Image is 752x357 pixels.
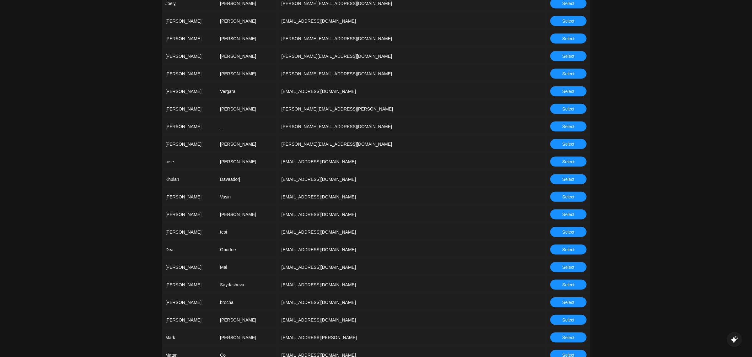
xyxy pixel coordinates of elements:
[216,329,278,346] td: [PERSON_NAME]
[550,86,587,96] button: Select
[562,193,575,200] span: Select
[550,280,587,290] button: Select
[162,47,216,65] td: [PERSON_NAME]
[216,258,278,276] td: Mal
[216,100,278,118] td: [PERSON_NAME]
[216,276,278,294] td: Saydasheva
[550,34,587,44] button: Select
[278,276,516,294] td: [EMAIL_ADDRESS][DOMAIN_NAME]
[216,223,278,241] td: test
[550,315,587,325] button: Select
[162,188,216,206] td: [PERSON_NAME]
[216,294,278,311] td: brocha
[550,122,587,132] button: Select
[562,105,575,112] span: Select
[562,229,575,235] span: Select
[162,329,216,346] td: Mark
[278,223,516,241] td: [EMAIL_ADDRESS][DOMAIN_NAME]
[562,246,575,253] span: Select
[162,135,216,153] td: [PERSON_NAME]
[562,158,575,165] span: Select
[278,241,516,258] td: [EMAIL_ADDRESS][DOMAIN_NAME]
[162,100,216,118] td: [PERSON_NAME]
[278,294,516,311] td: [EMAIL_ADDRESS][DOMAIN_NAME]
[278,12,516,30] td: [EMAIL_ADDRESS][DOMAIN_NAME]
[562,176,575,183] span: Select
[278,311,516,329] td: [EMAIL_ADDRESS][DOMAIN_NAME]
[562,211,575,218] span: Select
[216,206,278,223] td: [PERSON_NAME]
[278,135,516,153] td: [PERSON_NAME][EMAIL_ADDRESS][DOMAIN_NAME]
[216,241,278,258] td: Gbortoe
[162,241,216,258] td: Dea
[216,311,278,329] td: [PERSON_NAME]
[562,123,575,130] span: Select
[216,30,278,47] td: [PERSON_NAME]
[162,65,216,83] td: [PERSON_NAME]
[278,65,516,83] td: [PERSON_NAME][EMAIL_ADDRESS][DOMAIN_NAME]
[216,188,278,206] td: Vasin
[550,209,587,219] button: Select
[162,206,216,223] td: [PERSON_NAME]
[562,281,575,288] span: Select
[550,69,587,79] button: Select
[278,83,516,100] td: [EMAIL_ADDRESS][DOMAIN_NAME]
[550,227,587,237] button: Select
[162,83,216,100] td: [PERSON_NAME]
[216,65,278,83] td: [PERSON_NAME]
[278,188,516,206] td: [EMAIL_ADDRESS][DOMAIN_NAME]
[562,35,575,42] span: Select
[162,30,216,47] td: [PERSON_NAME]
[550,104,587,114] button: Select
[162,276,216,294] td: [PERSON_NAME]
[278,118,516,135] td: [PERSON_NAME][EMAIL_ADDRESS][DOMAIN_NAME]
[162,118,216,135] td: [PERSON_NAME]
[278,258,516,276] td: [EMAIL_ADDRESS][DOMAIN_NAME]
[216,135,278,153] td: [PERSON_NAME]
[550,297,587,307] button: Select
[216,47,278,65] td: [PERSON_NAME]
[550,245,587,255] button: Select
[562,88,575,95] span: Select
[216,118,278,135] td: _
[278,153,516,170] td: [EMAIL_ADDRESS][DOMAIN_NAME]
[216,153,278,170] td: [PERSON_NAME]
[562,264,575,271] span: Select
[162,12,216,30] td: [PERSON_NAME]
[562,141,575,148] span: Select
[216,170,278,188] td: Davaadorj
[278,47,516,65] td: [PERSON_NAME][EMAIL_ADDRESS][DOMAIN_NAME]
[550,333,587,343] button: Select
[550,262,587,272] button: Select
[550,174,587,184] button: Select
[562,334,575,341] span: Select
[550,139,587,149] button: Select
[162,153,216,170] td: rose
[162,170,216,188] td: Khulan
[550,192,587,202] button: Select
[550,16,587,26] button: Select
[550,157,587,167] button: Select
[562,316,575,323] span: Select
[278,329,516,346] td: [EMAIL_ADDRESS][PERSON_NAME]
[216,12,278,30] td: [PERSON_NAME]
[162,311,216,329] td: [PERSON_NAME]
[162,223,216,241] td: [PERSON_NAME]
[278,170,516,188] td: [EMAIL_ADDRESS][DOMAIN_NAME]
[562,299,575,306] span: Select
[216,83,278,100] td: Vergara
[278,30,516,47] td: [PERSON_NAME][EMAIL_ADDRESS][DOMAIN_NAME]
[278,206,516,223] td: [EMAIL_ADDRESS][DOMAIN_NAME]
[562,18,575,24] span: Select
[562,53,575,60] span: Select
[162,258,216,276] td: [PERSON_NAME]
[162,294,216,311] td: [PERSON_NAME]
[550,51,587,61] button: Select
[278,100,516,118] td: [PERSON_NAME][EMAIL_ADDRESS][PERSON_NAME]
[562,70,575,77] span: Select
